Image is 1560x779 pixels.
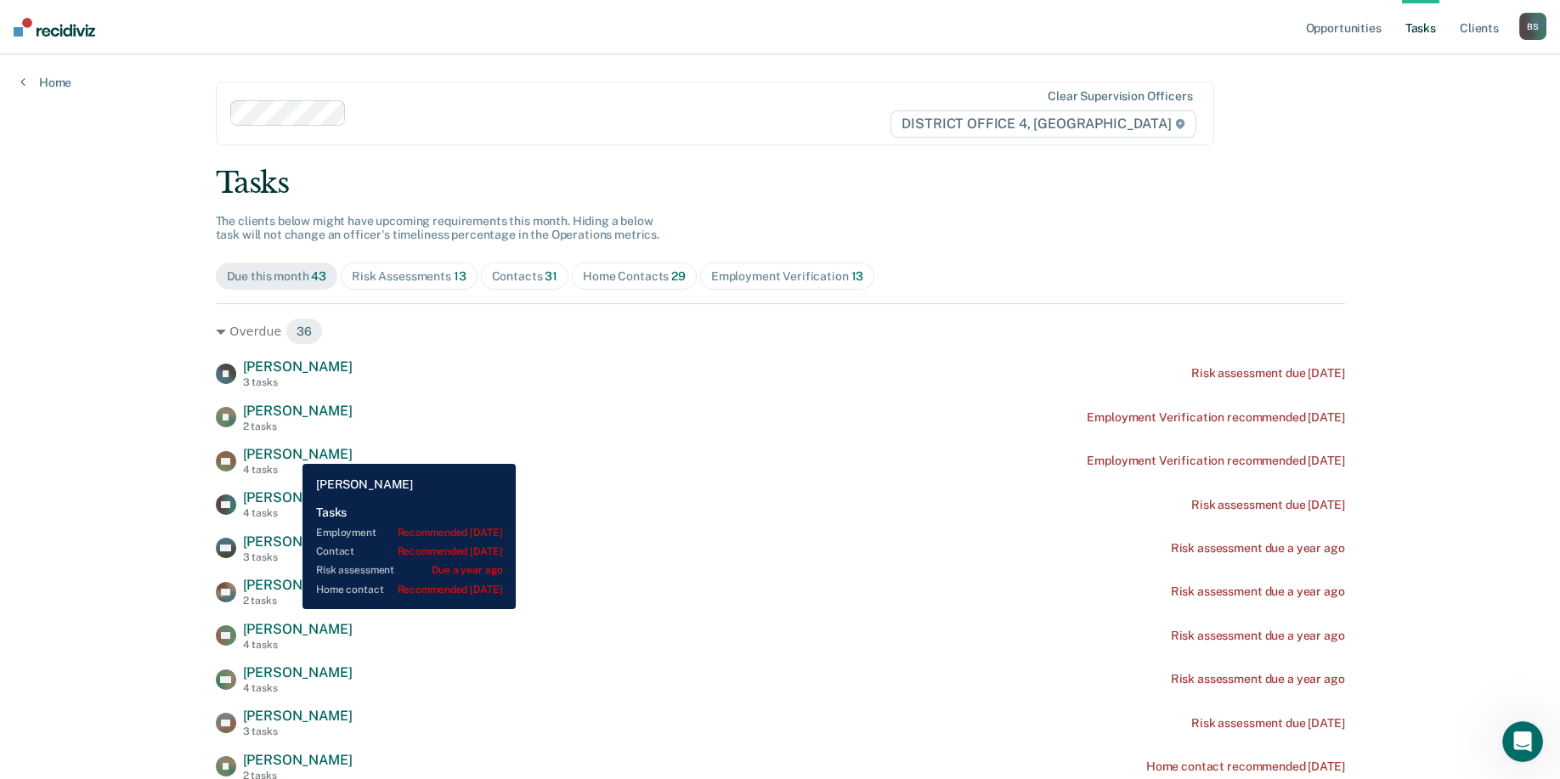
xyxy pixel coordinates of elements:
[216,318,1345,345] div: Overdue 36
[1171,541,1345,556] div: Risk assessment due a year ago
[243,421,353,432] div: 2 tasks
[1191,366,1344,381] div: Risk assessment due [DATE]
[1519,13,1546,40] button: BS
[216,166,1345,200] div: Tasks
[1048,89,1192,104] div: Clear supervision officers
[243,358,353,375] span: [PERSON_NAME]
[243,621,353,637] span: [PERSON_NAME]
[1171,629,1345,643] div: Risk assessment due a year ago
[1087,410,1344,425] div: Employment Verification recommended [DATE]
[583,269,686,284] div: Home Contacts
[311,269,326,283] span: 43
[1146,759,1345,774] div: Home contact recommended [DATE]
[243,551,353,563] div: 3 tasks
[243,403,353,419] span: [PERSON_NAME]
[243,507,353,519] div: 4 tasks
[243,489,353,505] span: [PERSON_NAME]
[1191,716,1344,731] div: Risk assessment due [DATE]
[1171,584,1345,599] div: Risk assessment due a year ago
[1171,672,1345,686] div: Risk assessment due a year ago
[1087,454,1344,468] div: Employment Verification recommended [DATE]
[14,18,95,37] img: Recidiviz
[711,269,863,284] div: Employment Verification
[545,269,557,283] span: 31
[671,269,686,283] span: 29
[243,752,353,768] span: [PERSON_NAME]
[243,639,353,651] div: 4 tasks
[227,269,327,284] div: Due this month
[243,533,353,550] span: [PERSON_NAME]
[20,75,71,90] a: Home
[243,595,353,607] div: 2 tasks
[1191,498,1344,512] div: Risk assessment due [DATE]
[243,577,353,593] span: [PERSON_NAME]
[243,708,353,724] span: [PERSON_NAME]
[243,376,353,388] div: 3 tasks
[352,269,466,284] div: Risk Assessments
[285,318,323,345] span: 36
[890,110,1195,138] span: DISTRICT OFFICE 4, [GEOGRAPHIC_DATA]
[454,269,466,283] span: 13
[243,725,353,737] div: 3 tasks
[492,269,558,284] div: Contacts
[216,214,660,242] span: The clients below might have upcoming requirements this month. Hiding a below task will not chang...
[243,664,353,680] span: [PERSON_NAME]
[243,446,353,462] span: [PERSON_NAME]
[1519,13,1546,40] div: B S
[1502,721,1543,762] iframe: Intercom live chat
[243,464,353,476] div: 4 tasks
[243,682,353,694] div: 4 tasks
[851,269,863,283] span: 13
